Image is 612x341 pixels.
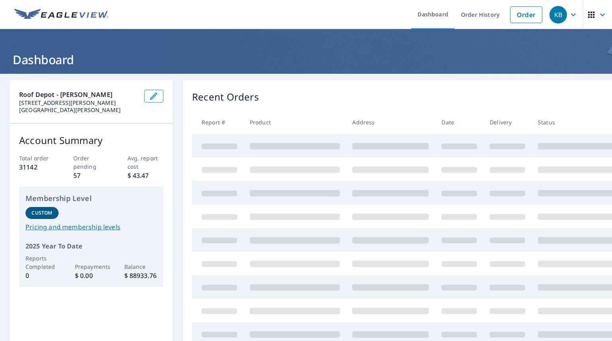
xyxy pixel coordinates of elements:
a: Order [510,6,542,23]
h1: Dashboard [10,51,602,68]
p: Reports Completed [25,254,59,271]
p: $ 43.47 [127,171,164,180]
p: 57 [73,171,110,180]
p: Order pending [73,154,110,171]
p: Balance [124,262,157,271]
img: EV Logo [14,9,108,21]
p: Total order [19,154,55,162]
th: Delivery [483,110,532,134]
p: [GEOGRAPHIC_DATA][PERSON_NAME] [19,106,138,114]
th: Date [435,110,483,134]
p: Prepayments [75,262,108,271]
p: 31142 [19,162,55,172]
th: Address [346,110,435,134]
p: Account Summary [19,133,163,148]
th: Report # [192,110,243,134]
p: [STREET_ADDRESS][PERSON_NAME] [19,99,138,106]
p: $ 0.00 [75,271,108,280]
p: Avg. report cost [127,154,164,171]
div: KB [549,6,567,24]
p: $ 88933.76 [124,271,157,280]
p: Membership Level [25,193,157,204]
p: Custom [31,209,52,217]
p: 2025 Year To Date [25,241,157,251]
p: Roof Depot - [PERSON_NAME] [19,90,138,99]
th: Product [243,110,346,134]
a: Pricing and membership levels [25,222,157,232]
p: 0 [25,271,59,280]
p: Recent Orders [192,90,259,104]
